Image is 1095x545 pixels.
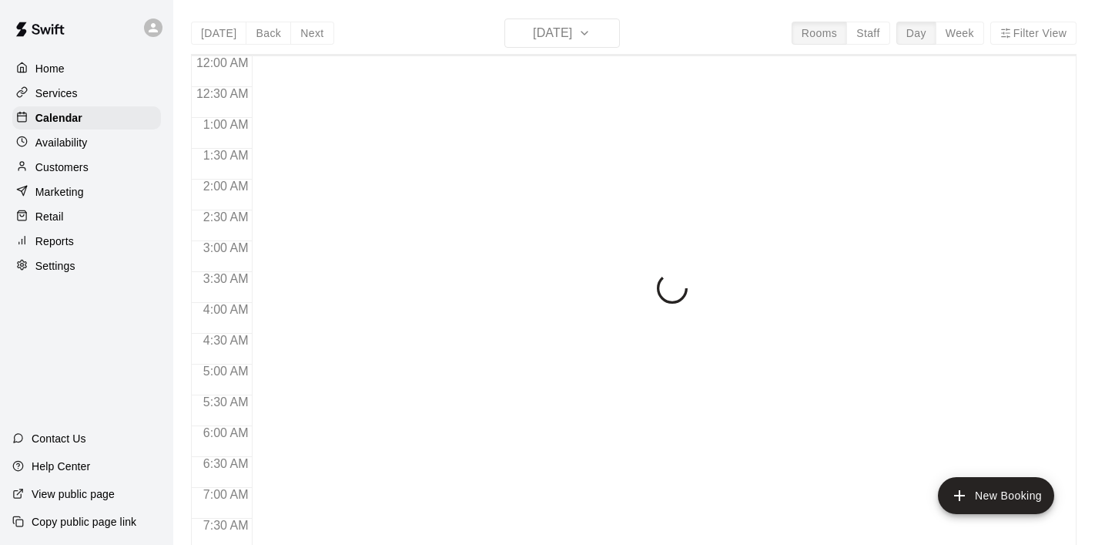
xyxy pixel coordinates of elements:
a: Calendar [12,106,161,130]
p: Retail [35,209,64,224]
a: Home [12,57,161,80]
p: Calendar [35,110,82,126]
span: 5:30 AM [199,395,253,409]
a: Retail [12,205,161,228]
span: 7:00 AM [199,488,253,501]
span: 1:00 AM [199,118,253,131]
a: Availability [12,131,161,154]
p: Availability [35,135,88,150]
p: Copy public page link [32,514,136,530]
span: 6:30 AM [199,457,253,470]
span: 4:30 AM [199,334,253,347]
span: 3:30 AM [199,272,253,285]
p: Reports [35,234,74,249]
span: 7:30 AM [199,519,253,532]
span: 1:30 AM [199,149,253,162]
span: 3:00 AM [199,241,253,254]
span: 5:00 AM [199,365,253,378]
p: Services [35,86,78,101]
p: Contact Us [32,431,86,446]
p: Customers [35,160,89,175]
a: Marketing [12,180,161,204]
a: Services [12,82,161,105]
span: 4:00 AM [199,303,253,316]
span: 12:00 AM [193,56,253,69]
span: 6:00 AM [199,426,253,439]
p: Settings [35,258,75,274]
span: 12:30 AM [193,87,253,100]
p: Marketing [35,184,84,200]
p: View public page [32,486,115,502]
button: add [938,477,1054,514]
a: Settings [12,254,161,278]
a: Customers [12,156,161,179]
span: 2:30 AM [199,210,253,224]
p: Home [35,61,65,76]
p: Help Center [32,459,90,474]
a: Reports [12,230,161,253]
span: 2:00 AM [199,180,253,193]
